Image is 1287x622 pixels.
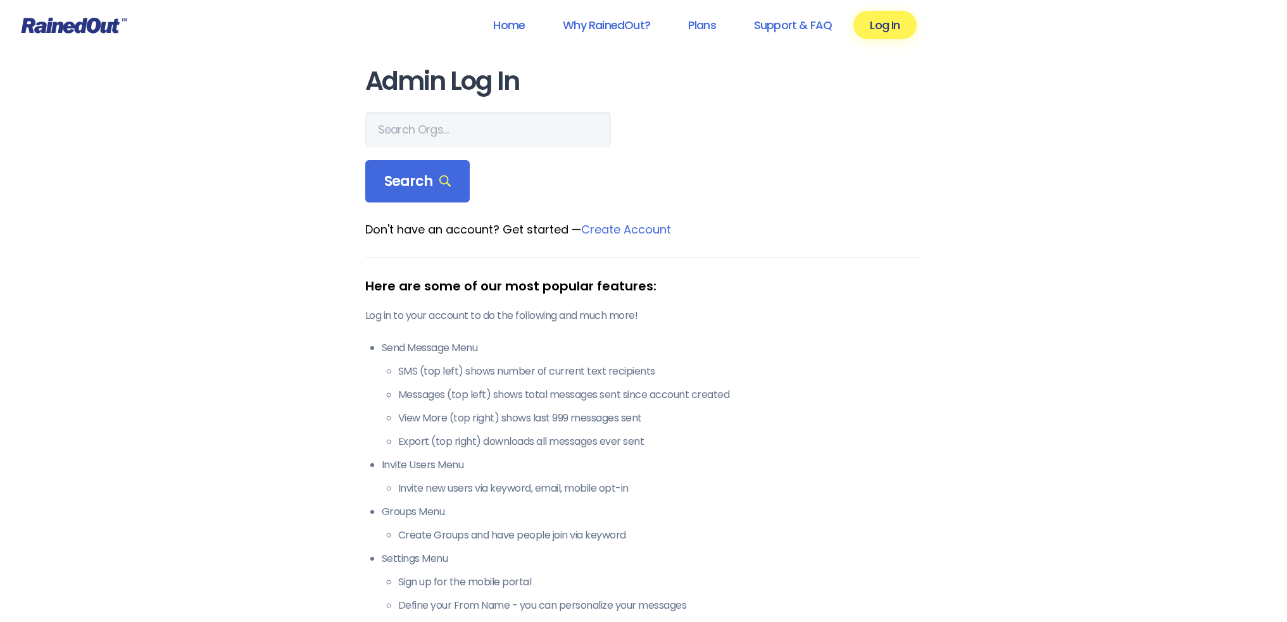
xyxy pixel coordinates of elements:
li: SMS (top left) shows number of current text recipients [398,364,922,379]
li: Groups Menu [382,504,922,543]
li: Define your From Name - you can personalize your messages [398,598,922,613]
h1: Admin Log In [365,67,922,96]
li: Sign up for the mobile portal [398,575,922,590]
li: Export (top right) downloads all messages ever sent [398,434,922,449]
a: Home [477,11,541,39]
span: Search [384,173,451,190]
a: Log In [853,11,916,39]
a: Plans [672,11,732,39]
div: Search [365,160,470,203]
a: Why RainedOut? [546,11,667,39]
li: Messages (top left) shows total messages sent since account created [398,387,922,402]
li: Invite new users via keyword, email, mobile opt-in [398,481,922,496]
a: Support & FAQ [738,11,848,39]
li: Invite Users Menu [382,457,922,496]
li: View More (top right) shows last 999 messages sent [398,411,922,426]
p: Log in to your account to do the following and much more! [365,308,922,323]
li: Create Groups and have people join via keyword [398,528,922,543]
input: Search Orgs… [365,112,611,147]
div: Here are some of our most popular features: [365,277,922,295]
li: Send Message Menu [382,340,922,449]
a: Create Account [581,221,671,237]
